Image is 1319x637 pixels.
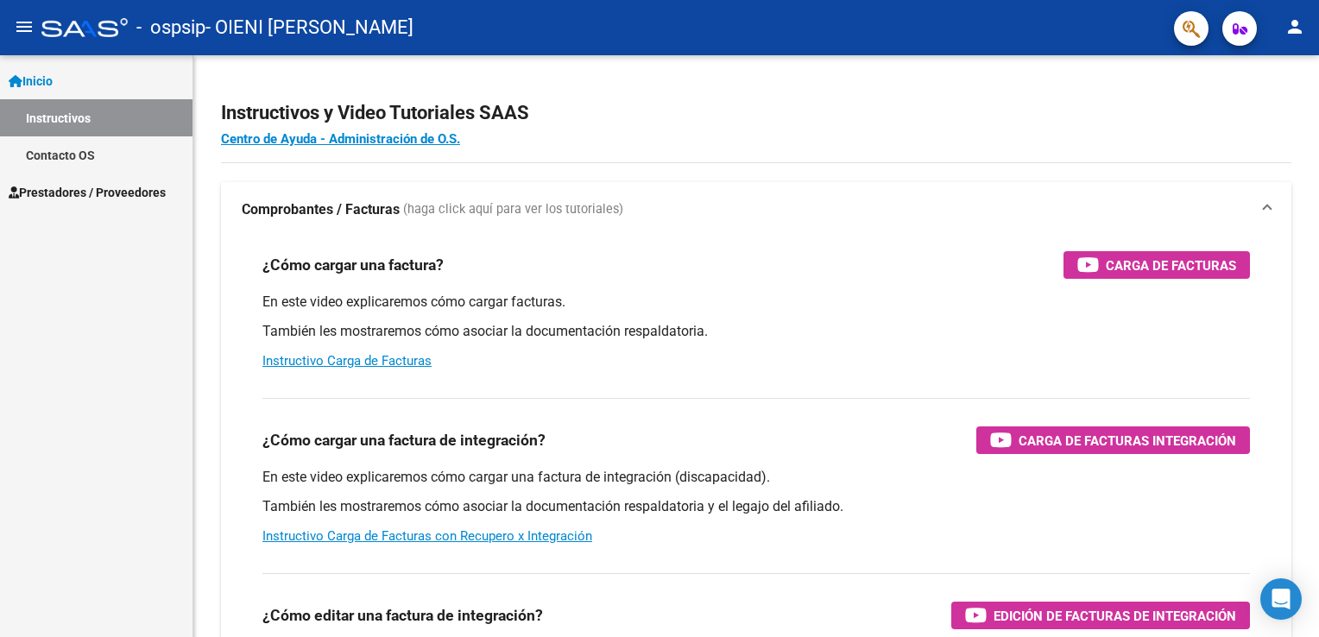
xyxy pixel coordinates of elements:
[262,497,1250,516] p: También les mostraremos cómo asociar la documentación respaldatoria y el legajo del afiliado.
[9,183,166,202] span: Prestadores / Proveedores
[242,200,400,219] strong: Comprobantes / Facturas
[262,468,1250,487] p: En este video explicaremos cómo cargar una factura de integración (discapacidad).
[951,602,1250,629] button: Edición de Facturas de integración
[1063,251,1250,279] button: Carga de Facturas
[994,605,1236,627] span: Edición de Facturas de integración
[14,16,35,37] mat-icon: menu
[221,131,460,147] a: Centro de Ayuda - Administración de O.S.
[262,322,1250,341] p: También les mostraremos cómo asociar la documentación respaldatoria.
[403,200,623,219] span: (haga click aquí para ver los tutoriales)
[221,182,1291,237] mat-expansion-panel-header: Comprobantes / Facturas (haga click aquí para ver los tutoriales)
[221,97,1291,129] h2: Instructivos y Video Tutoriales SAAS
[262,293,1250,312] p: En este video explicaremos cómo cargar facturas.
[1260,578,1302,620] div: Open Intercom Messenger
[1019,430,1236,451] span: Carga de Facturas Integración
[262,528,592,544] a: Instructivo Carga de Facturas con Recupero x Integración
[262,603,543,628] h3: ¿Cómo editar una factura de integración?
[136,9,205,47] span: - ospsip
[976,426,1250,454] button: Carga de Facturas Integración
[1106,255,1236,276] span: Carga de Facturas
[262,353,432,369] a: Instructivo Carga de Facturas
[205,9,413,47] span: - OIENI [PERSON_NAME]
[9,72,53,91] span: Inicio
[262,428,546,452] h3: ¿Cómo cargar una factura de integración?
[262,253,444,277] h3: ¿Cómo cargar una factura?
[1284,16,1305,37] mat-icon: person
